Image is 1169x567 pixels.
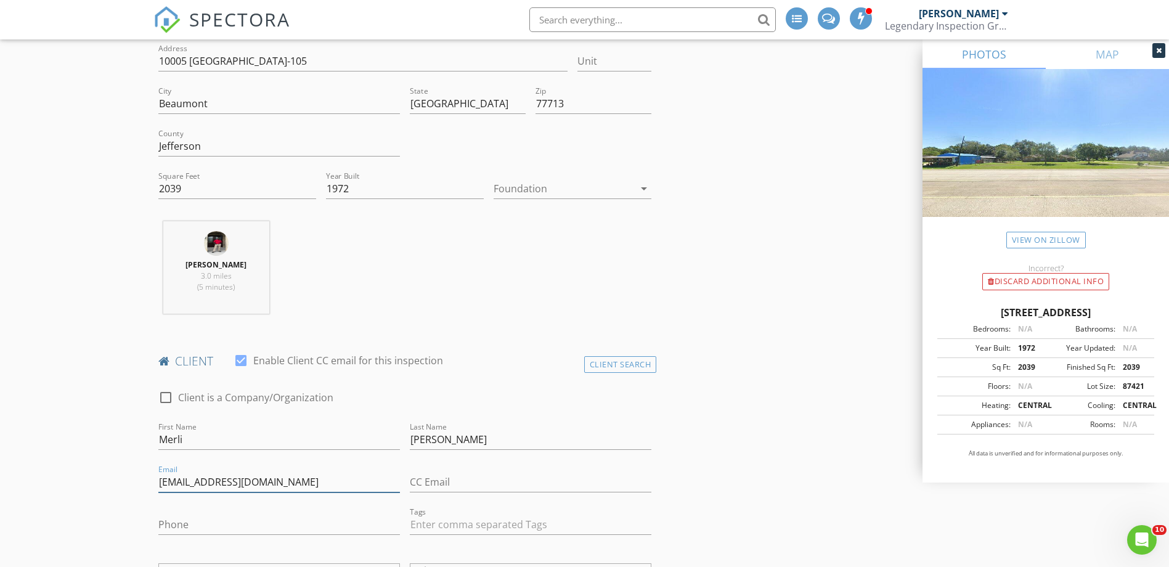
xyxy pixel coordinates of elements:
div: 87421 [1115,381,1151,392]
span: N/A [1123,419,1137,430]
div: 2039 [1011,362,1046,373]
div: 2039 [1115,362,1151,373]
div: Year Updated: [1046,343,1115,354]
label: Client is a Company/Organization [178,391,333,404]
div: Finished Sq Ft: [1046,362,1115,373]
div: 1972 [1011,343,1046,354]
img: img_6991.png [204,231,229,256]
div: Floors: [941,381,1011,392]
label: Enable Client CC email for this inspection [253,354,443,367]
div: Cooling: [1046,400,1115,411]
div: Appliances: [941,419,1011,430]
div: Client Search [584,356,657,373]
span: 10 [1152,525,1167,535]
div: Bedrooms: [941,324,1011,335]
div: Rooms: [1046,419,1115,430]
span: N/A [1018,419,1032,430]
strong: [PERSON_NAME] [185,259,246,270]
a: PHOTOS [923,39,1046,69]
h4: client [158,353,652,369]
iframe: Intercom live chat [1127,525,1157,555]
div: Bathrooms: [1046,324,1115,335]
span: N/A [1123,324,1137,334]
span: N/A [1018,381,1032,391]
div: Legendary Inspection Group, LLC [885,20,1008,32]
div: Discard Additional info [982,273,1109,290]
img: The Best Home Inspection Software - Spectora [153,6,181,33]
div: [STREET_ADDRESS] [937,305,1154,320]
div: Incorrect? [923,263,1169,273]
a: View on Zillow [1006,232,1086,248]
div: Year Built: [941,343,1011,354]
span: (5 minutes) [197,282,235,292]
a: SPECTORA [153,17,290,43]
span: N/A [1018,324,1032,334]
img: streetview [923,69,1169,247]
div: Lot Size: [1046,381,1115,392]
input: Search everything... [529,7,776,32]
a: MAP [1046,39,1169,69]
i: arrow_drop_down [637,181,651,196]
div: CENTRAL [1115,400,1151,411]
div: CENTRAL [1011,400,1046,411]
span: SPECTORA [189,6,290,32]
div: Sq Ft: [941,362,1011,373]
div: [PERSON_NAME] [919,7,999,20]
div: Heating: [941,400,1011,411]
p: All data is unverified and for informational purposes only. [937,449,1154,458]
span: N/A [1123,343,1137,353]
span: 3.0 miles [201,271,232,281]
